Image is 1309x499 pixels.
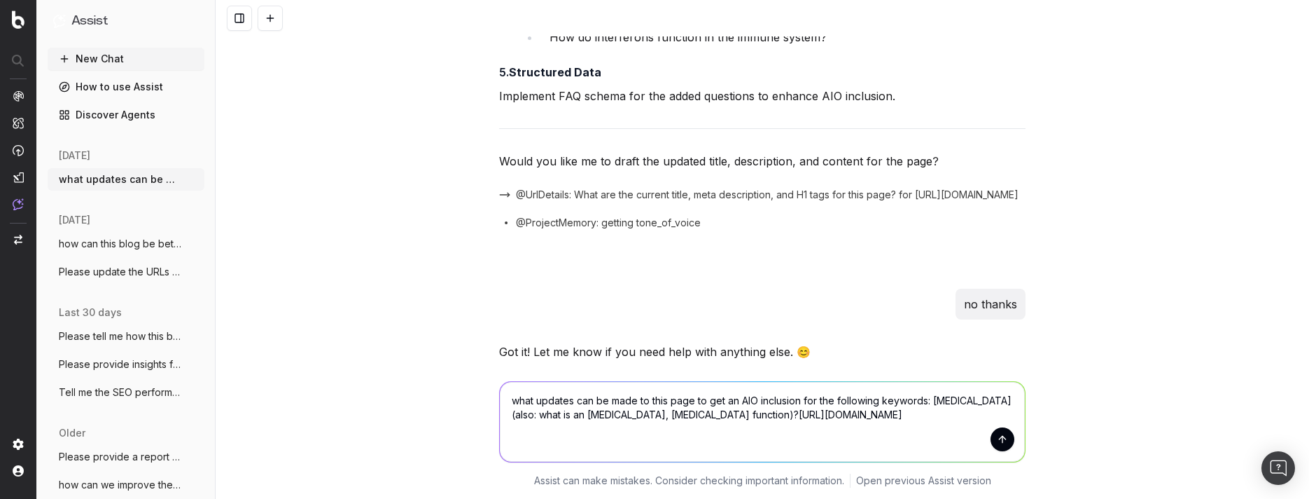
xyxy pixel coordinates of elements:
[59,329,182,343] span: Please tell me how this blog can be more
[13,117,24,129] img: Intelligence
[499,86,1025,106] p: Implement FAQ schema for the added questions to enhance AIO inclusion.
[59,265,182,279] span: Please update the URLs below so we can a
[509,65,601,79] strong: Structured Data
[13,144,24,156] img: Activation
[48,168,204,191] button: what updates can be made to this page to
[48,474,204,496] button: how can we improve the SEO of this page?
[53,14,66,27] img: Assist
[48,261,204,283] button: Please update the URLs below so we can a
[59,478,182,492] span: how can we improve the SEO of this page?
[13,90,24,102] img: Analytics
[516,216,701,230] span: @ProjectMemory: getting tone_of_voice
[48,381,204,404] button: Tell me the SEO performance of [URL]
[499,151,1025,171] p: Would you like me to draft the updated title, description, and content for the page?
[12,11,24,29] img: Botify logo
[1261,451,1295,485] div: Open Intercom Messenger
[59,385,182,399] span: Tell me the SEO performance of [URL]
[59,426,85,440] span: older
[48,48,204,70] button: New Chat
[516,188,1018,202] span: @UrlDetails: What are the current title, meta description, and H1 tags for this page? for [URL][D...
[856,474,991,488] a: Open previous Assist version
[59,357,182,371] span: Please provide insights for how the page
[59,213,90,227] span: [DATE]
[540,27,1025,47] li: "How do interferons function in the immune system?"
[500,382,1025,462] textarea: what updates can be made to this page to get an AIO inclusion for the following keywords: [MEDICA...
[48,233,204,255] button: how can this blog be better optimized fo
[964,294,1017,314] p: no thanks
[14,235,22,245] img: Switch project
[13,198,24,210] img: Assist
[59,172,182,186] span: what updates can be made to this page to
[48,353,204,376] button: Please provide insights for how the page
[13,439,24,450] img: Setting
[499,64,1025,81] h4: 5.
[59,149,90,163] span: [DATE]
[13,465,24,477] img: My account
[534,474,844,488] p: Assist can make mistakes. Consider checking important information.
[48,76,204,98] a: How to use Assist
[59,237,182,251] span: how can this blog be better optimized fo
[499,342,1025,362] p: Got it! Let me know if you need help with anything else. 😊
[59,306,122,320] span: last 30 days
[48,325,204,348] button: Please tell me how this blog can be more
[478,348,491,362] img: Botify assist logo
[53,11,199,31] button: Assist
[48,446,204,468] button: Please provide a report for the 60 day p
[59,450,182,464] span: Please provide a report for the 60 day p
[48,104,204,126] a: Discover Agents
[71,11,108,31] h1: Assist
[499,188,1018,202] button: @UrlDetails: What are the current title, meta description, and H1 tags for this page? for [URL][D...
[13,172,24,183] img: Studio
